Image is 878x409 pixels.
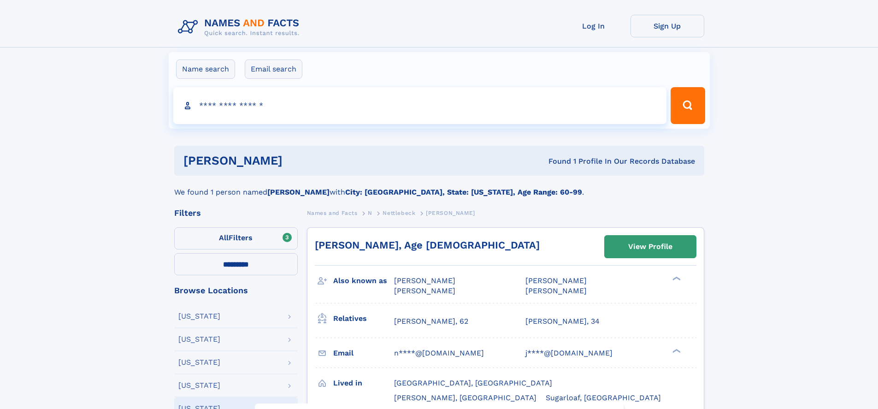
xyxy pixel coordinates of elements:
[525,276,587,285] span: [PERSON_NAME]
[368,210,372,216] span: N
[315,239,540,251] a: [PERSON_NAME], Age [DEMOGRAPHIC_DATA]
[267,188,330,196] b: [PERSON_NAME]
[426,210,475,216] span: [PERSON_NAME]
[605,236,696,258] a: View Profile
[394,316,468,326] a: [PERSON_NAME], 62
[394,276,455,285] span: [PERSON_NAME]
[174,209,298,217] div: Filters
[333,273,394,289] h3: Also known as
[183,155,416,166] h1: [PERSON_NAME]
[174,286,298,295] div: Browse Locations
[245,59,302,79] label: Email search
[178,359,220,366] div: [US_STATE]
[671,87,705,124] button: Search Button
[546,393,661,402] span: Sugarloaf, [GEOGRAPHIC_DATA]
[670,348,681,354] div: ❯
[176,59,235,79] label: Name search
[525,316,600,326] a: [PERSON_NAME], 34
[415,156,695,166] div: Found 1 Profile In Our Records Database
[219,233,229,242] span: All
[173,87,667,124] input: search input
[368,207,372,219] a: N
[178,313,220,320] div: [US_STATE]
[174,227,298,249] label: Filters
[394,393,536,402] span: [PERSON_NAME], [GEOGRAPHIC_DATA]
[670,276,681,282] div: ❯
[628,236,672,257] div: View Profile
[333,311,394,326] h3: Relatives
[345,188,582,196] b: City: [GEOGRAPHIC_DATA], State: [US_STATE], Age Range: 60-99
[174,176,704,198] div: We found 1 person named with .
[307,207,358,219] a: Names and Facts
[178,382,220,389] div: [US_STATE]
[333,375,394,391] h3: Lived in
[333,345,394,361] h3: Email
[525,286,587,295] span: [PERSON_NAME]
[174,15,307,40] img: Logo Names and Facts
[631,15,704,37] a: Sign Up
[383,210,415,216] span: Nettlebeck
[178,336,220,343] div: [US_STATE]
[557,15,631,37] a: Log In
[383,207,415,219] a: Nettlebeck
[394,286,455,295] span: [PERSON_NAME]
[394,379,552,387] span: [GEOGRAPHIC_DATA], [GEOGRAPHIC_DATA]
